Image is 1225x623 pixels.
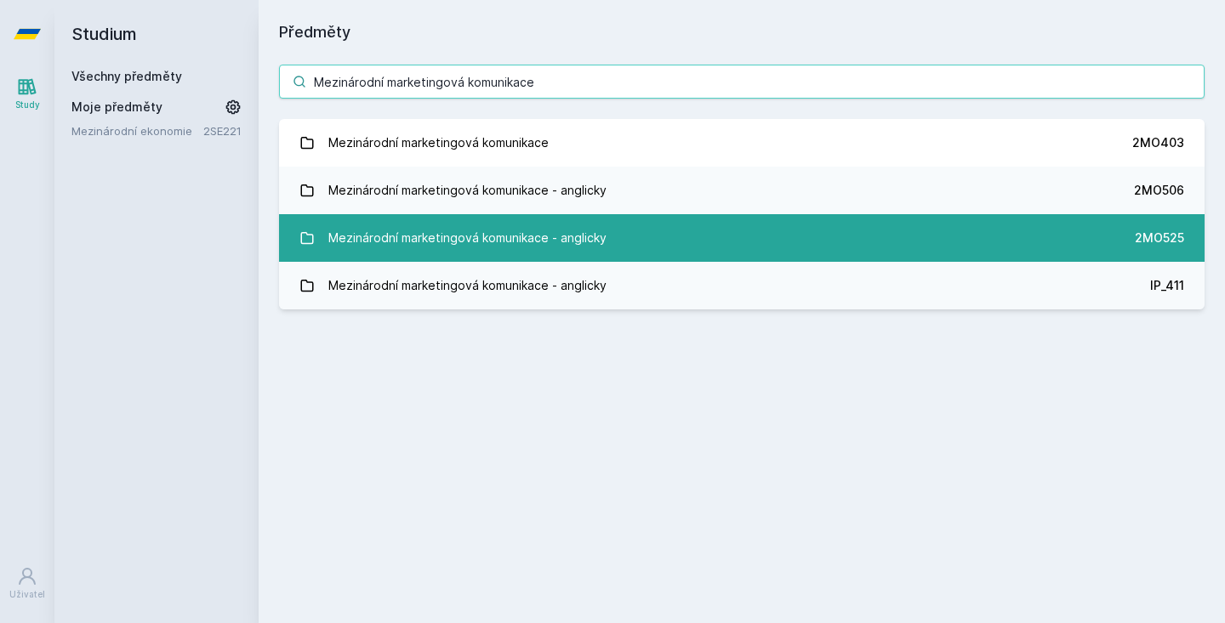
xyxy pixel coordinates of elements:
h1: Předměty [279,20,1205,44]
div: Study [15,99,40,111]
a: 2SE221 [203,124,242,138]
div: IP_411 [1150,277,1184,294]
div: Mezinárodní marketingová komunikace - anglicky [328,173,607,207]
div: Mezinárodní marketingová komunikace - anglicky [328,221,607,255]
div: Mezinárodní marketingová komunikace [328,126,549,160]
a: Mezinárodní marketingová komunikace - anglicky 2MO525 [279,214,1205,262]
a: Mezinárodní marketingová komunikace - anglicky 2MO506 [279,167,1205,214]
div: 2MO525 [1135,229,1184,246]
a: Study [3,68,51,120]
a: Mezinárodní marketingová komunikace - anglicky IP_411 [279,262,1205,309]
div: Uživatel [9,588,45,601]
div: Mezinárodní marketingová komunikace - anglicky [328,269,607,303]
div: 2MO506 [1134,182,1184,199]
a: Uživatel [3,558,51,609]
a: Mezinárodní marketingová komunikace 2MO403 [279,119,1205,167]
a: Mezinárodní ekonomie [71,122,203,139]
input: Název nebo ident předmětu… [279,65,1205,99]
span: Moje předměty [71,99,162,116]
div: 2MO403 [1132,134,1184,151]
a: Všechny předměty [71,69,182,83]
